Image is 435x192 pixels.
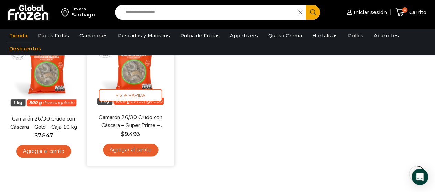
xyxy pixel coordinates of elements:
[407,9,426,16] span: Carrito
[121,131,124,137] span: $
[9,115,78,131] a: Camarón 26/30 Crudo con Cáscara – Gold – Caja 10 kg
[99,89,162,101] span: Vista Rápida
[72,11,95,18] div: Santiago
[265,29,305,42] a: Queso Crema
[306,5,320,20] button: Search button
[16,145,71,158] a: Agregar al carrito: “Camarón 26/30 Crudo con Cáscara - Gold - Caja 10 kg”
[61,7,72,18] img: address-field-icon.svg
[34,29,73,42] a: Papas Fritas
[76,29,111,42] a: Camarones
[345,29,367,42] a: Pollos
[115,29,173,42] a: Pescados y Mariscos
[34,132,53,139] bdi: 7.847
[6,29,31,42] a: Tienda
[121,131,140,137] bdi: 9.493
[103,144,158,156] a: Agregar al carrito: “Camarón 26/30 Crudo con Cáscara - Super Prime - Caja 10 kg”
[96,114,165,130] a: Camarón 26/30 Crudo con Cáscara – Super Prime – Caja 10 kg
[412,169,428,185] div: Open Intercom Messenger
[6,42,44,55] a: Descuentos
[227,29,261,42] a: Appetizers
[370,29,402,42] a: Abarrotes
[352,9,387,16] span: Iniciar sesión
[394,4,428,21] a: 0 Carrito
[72,7,95,11] div: Enviar a
[402,7,407,13] span: 0
[34,132,38,139] span: $
[177,29,223,42] a: Pulpa de Frutas
[345,5,387,19] a: Iniciar sesión
[309,29,341,42] a: Hortalizas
